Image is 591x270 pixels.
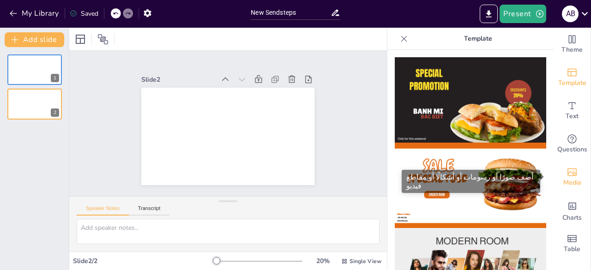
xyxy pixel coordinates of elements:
[562,5,579,23] button: a b
[566,111,579,121] span: Text
[562,6,579,22] div: a b
[51,74,59,82] div: 1
[554,227,591,260] div: Add a table
[395,57,546,143] img: thumb-1.png
[395,143,546,228] img: thumb-2.png
[564,244,580,254] span: Table
[411,28,544,50] p: Template
[562,213,582,223] span: Charts
[561,45,583,55] span: Theme
[558,78,586,88] span: Template
[557,144,587,155] span: Questions
[312,257,334,265] div: 20 %
[563,178,581,188] span: Media
[70,9,98,18] div: Saved
[554,161,591,194] div: Add images, graphics, shapes or video
[73,257,214,265] div: Slide 2 / 2
[554,194,591,227] div: Add charts and graphs
[554,127,591,161] div: Get real-time input from your audience
[129,205,170,216] button: Transcript
[7,89,62,119] div: 2
[480,5,498,23] button: Export to PowerPoint
[73,32,88,47] div: Layout
[77,205,129,216] button: Speaker Notes
[350,258,381,265] span: Single View
[554,94,591,127] div: Add text boxes
[554,28,591,61] div: Change the overall theme
[143,111,187,179] div: Slide 2
[5,32,64,47] button: Add slide
[97,34,109,45] span: Position
[406,173,533,190] font: أضف صورًا أو رسومات أو أشكالًا أو مقاطع فيديو
[7,54,62,85] div: 1
[51,108,59,117] div: 2
[7,6,63,21] button: My Library
[251,6,330,19] input: Insert title
[554,61,591,94] div: Add ready made slides
[500,5,546,23] button: Present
